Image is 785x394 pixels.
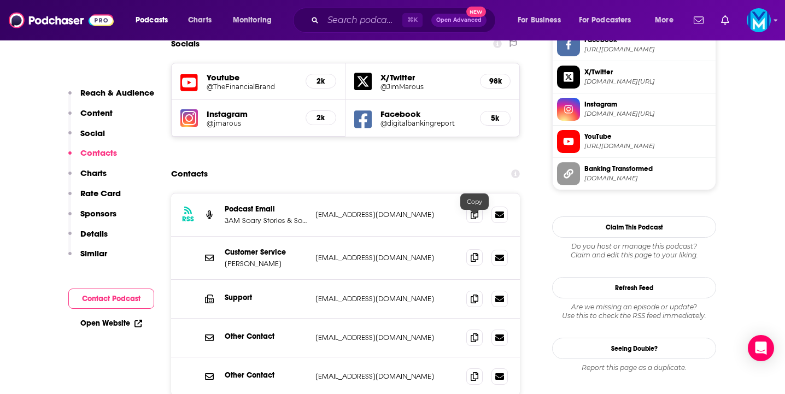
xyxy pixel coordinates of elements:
button: Charts [68,168,107,188]
p: Podcast Email [225,204,307,214]
div: Open Intercom Messenger [748,335,774,361]
h5: Facebook [380,109,471,119]
input: Search podcasts, credits, & more... [323,11,402,29]
span: More [655,13,673,28]
a: Instagram[DOMAIN_NAME][URL] [557,98,711,121]
a: X/Twitter[DOMAIN_NAME][URL] [557,66,711,89]
p: Rate Card [80,188,121,198]
button: Refresh Feed [552,277,716,298]
a: Facebook[URL][DOMAIN_NAME] [557,33,711,56]
a: Charts [181,11,218,29]
span: Charts [188,13,212,28]
button: Sponsors [68,208,116,228]
div: Are we missing an episode or update? Use this to check the RSS feed immediately. [552,303,716,320]
a: Banking Transformed[DOMAIN_NAME] [557,162,711,185]
a: Open Website [80,319,142,328]
h5: Instagram [207,109,297,119]
span: For Business [518,13,561,28]
p: Content [80,108,113,118]
span: ⌘ K [402,13,423,27]
a: @digitalbankingreport [380,119,471,127]
p: [PERSON_NAME] [225,259,307,268]
p: 3AM Scary Stories & Sound Talent Media [225,216,307,225]
h5: 98k [489,77,501,86]
p: Customer Service [225,248,307,257]
p: Support [225,293,307,302]
a: Seeing Double? [552,338,716,359]
button: Show profile menu [747,8,771,32]
div: Copy [460,193,489,210]
button: Claim This Podcast [552,216,716,238]
a: @TheFinancialBrand [207,83,297,91]
h5: Youtube [207,72,297,83]
h3: RSS [182,215,194,224]
p: Sponsors [80,208,116,219]
h2: Contacts [171,163,208,184]
span: Instagram [584,99,711,109]
div: Claim and edit this page to your liking. [552,242,716,260]
span: instagram.com/jmarous [584,110,711,118]
p: Charts [80,168,107,178]
button: Contact Podcast [68,289,154,309]
img: User Profile [747,8,771,32]
h5: 2k [315,113,327,122]
a: YouTube[URL][DOMAIN_NAME] [557,130,711,153]
h5: 2k [315,77,327,86]
p: Other Contact [225,371,307,380]
button: Similar [68,248,107,268]
span: For Podcasters [579,13,631,28]
span: X/Twitter [584,67,711,77]
button: open menu [510,11,575,29]
span: Banking Transformed [584,164,711,174]
span: New [466,7,486,17]
button: open menu [225,11,286,29]
button: open menu [572,11,647,29]
span: Open Advanced [436,17,482,23]
p: [EMAIL_ADDRESS][DOMAIN_NAME] [315,372,458,381]
span: Monitoring [233,13,272,28]
button: Details [68,228,108,249]
p: Similar [80,248,107,258]
p: [EMAIL_ADDRESS][DOMAIN_NAME] [315,253,458,262]
a: @jmarous [207,119,297,127]
span: twitter.com/JimMarous [584,78,711,86]
button: open menu [647,11,687,29]
h2: Socials [171,33,200,54]
div: Search podcasts, credits, & more... [303,8,506,33]
button: Social [68,128,105,148]
span: Podcasts [136,13,168,28]
span: Do you host or manage this podcast? [552,242,716,251]
a: Show notifications dropdown [717,11,734,30]
span: Logged in as katepacholek [747,8,771,32]
button: Reach & Audience [68,87,154,108]
button: open menu [128,11,182,29]
h5: 5k [489,114,501,123]
p: [EMAIL_ADDRESS][DOMAIN_NAME] [315,333,458,342]
a: Show notifications dropdown [689,11,708,30]
p: Other Contact [225,332,307,341]
div: Report this page as a duplicate. [552,363,716,372]
span: https://www.facebook.com/digitalbankingreport [584,45,711,54]
img: iconImage [180,109,198,127]
span: https://www.youtube.com/@TheFinancialBrand [584,142,711,150]
p: [EMAIL_ADDRESS][DOMAIN_NAME] [315,210,458,219]
a: @JimMarous [380,83,471,91]
button: Open AdvancedNew [431,14,487,27]
span: evergreenpodcasts.com [584,174,711,183]
p: Details [80,228,108,239]
button: Contacts [68,148,117,168]
button: Rate Card [68,188,121,208]
p: Social [80,128,105,138]
p: [EMAIL_ADDRESS][DOMAIN_NAME] [315,294,458,303]
p: Contacts [80,148,117,158]
img: Podchaser - Follow, Share and Rate Podcasts [9,10,114,31]
button: Content [68,108,113,128]
span: YouTube [584,132,711,142]
h5: X/Twitter [380,72,471,83]
p: Reach & Audience [80,87,154,98]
